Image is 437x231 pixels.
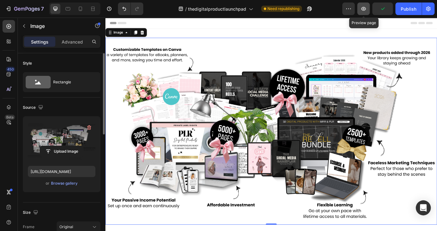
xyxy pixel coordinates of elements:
[6,67,15,72] div: 450
[59,224,73,230] span: Original
[395,3,422,15] button: Publish
[401,6,416,12] div: Publish
[416,200,431,215] div: Open Intercom Messenger
[267,6,299,12] span: Need republishing
[53,75,91,89] div: Rectangle
[23,208,39,217] div: Size
[23,224,34,230] label: Frame
[51,180,78,186] button: Browse gallery
[23,60,32,66] div: Style
[41,5,44,13] p: 7
[105,18,437,231] iframe: Design area
[185,6,187,12] span: /
[5,115,15,120] div: Beta
[46,180,49,187] span: or
[30,22,84,30] p: Image
[31,39,48,45] p: Settings
[3,3,47,15] button: 7
[28,166,95,177] input: https://example.com/image.jpg
[62,39,83,45] p: Advanced
[118,3,143,15] div: Undo/Redo
[40,146,84,157] button: Upload Image
[188,6,246,12] span: thedigitalproductlaunchpad
[23,103,44,112] div: Source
